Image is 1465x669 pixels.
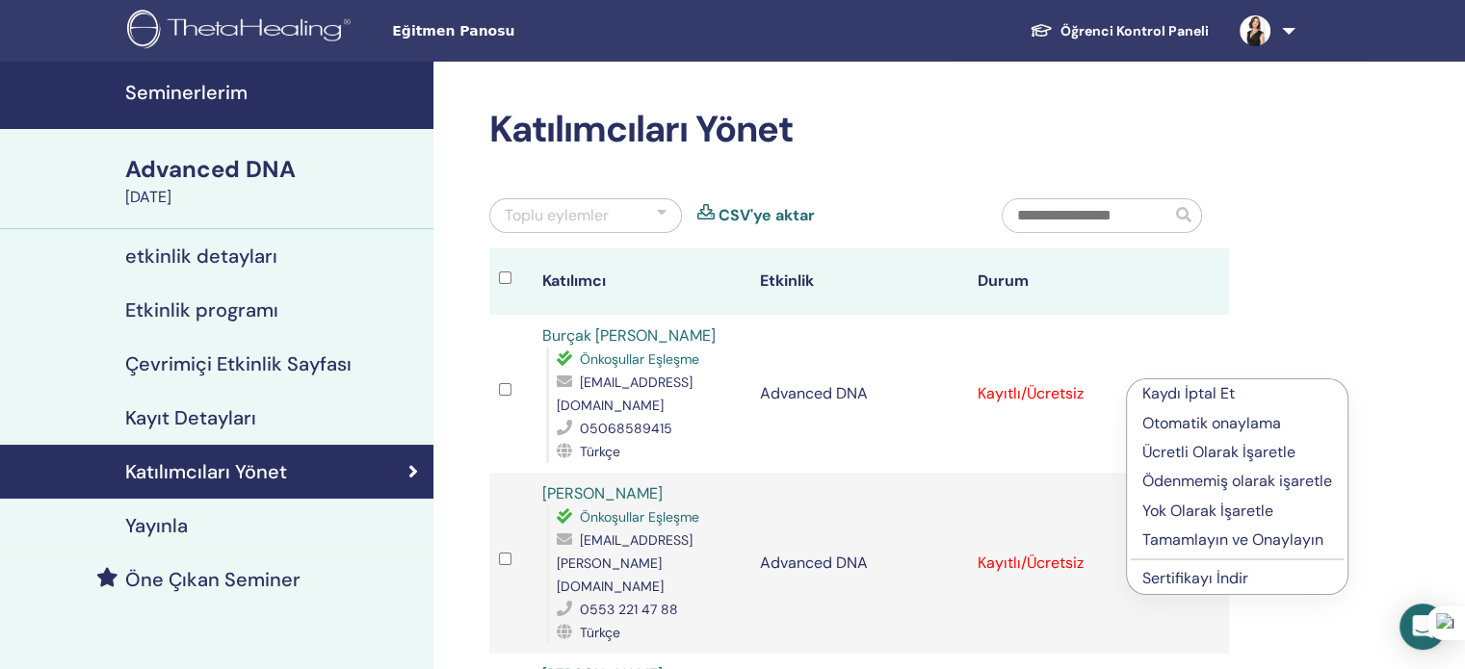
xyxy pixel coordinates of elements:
[968,248,1186,315] th: Durum
[1142,528,1332,552] p: Tamamlayın ve Onaylayın
[125,352,352,375] h4: Çevrimiçi Etkinlik Sayfası
[580,508,699,526] span: Önkoşullar Eşleşme
[505,204,609,227] div: Toplu eylemler
[533,248,750,315] th: Katılımcı
[1142,568,1248,588] a: Sertifikayı İndir
[557,373,693,414] span: [EMAIL_ADDRESS][DOMAIN_NAME]
[125,514,188,537] h4: Yayınla
[580,443,620,460] span: Türkçe
[1014,13,1224,49] a: Öğrenci Kontrol Paneli
[580,624,620,641] span: Türkçe
[489,108,1229,152] h2: Katılımcıları Yönet
[580,420,672,437] span: 05068589415
[719,204,815,227] a: CSV'ye aktar
[1240,15,1270,46] img: default.jpg
[1142,500,1332,523] p: Yok Olarak İşaretle
[125,406,256,429] h4: Kayıt Detayları
[557,531,693,595] span: [EMAIL_ADDRESS][PERSON_NAME][DOMAIN_NAME]
[1142,382,1332,405] p: Kaydı İptal Et
[127,10,357,53] img: logo.png
[580,350,699,368] span: Önkoşullar Eşleşme
[125,81,422,104] h4: Seminerlerim
[125,244,277,268] h4: etkinlik detayları
[542,325,716,346] a: Burçak [PERSON_NAME]
[1400,604,1446,650] div: Open Intercom Messenger
[580,601,678,618] span: 0553 221 47 88
[750,315,968,473] td: Advanced DNA
[542,483,663,503] a: [PERSON_NAME]
[125,186,422,209] div: [DATE]
[750,248,968,315] th: Etkinlik
[125,568,301,591] h4: Öne Çıkan Seminer
[1030,22,1053,39] img: graduation-cap-white.svg
[125,153,422,186] div: Advanced DNA
[114,153,433,209] a: Advanced DNA[DATE]
[125,298,278,322] h4: Etkinlik programı
[1142,412,1332,435] p: Otomatik onaylama
[1142,441,1332,464] p: Ücretli Olarak İşaretle
[750,473,968,654] td: Advanced DNA
[1142,470,1332,493] p: Ödenmemiş olarak işaretle
[392,21,681,41] span: Eğitmen Panosu
[125,460,287,483] h4: Katılımcıları Yönet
